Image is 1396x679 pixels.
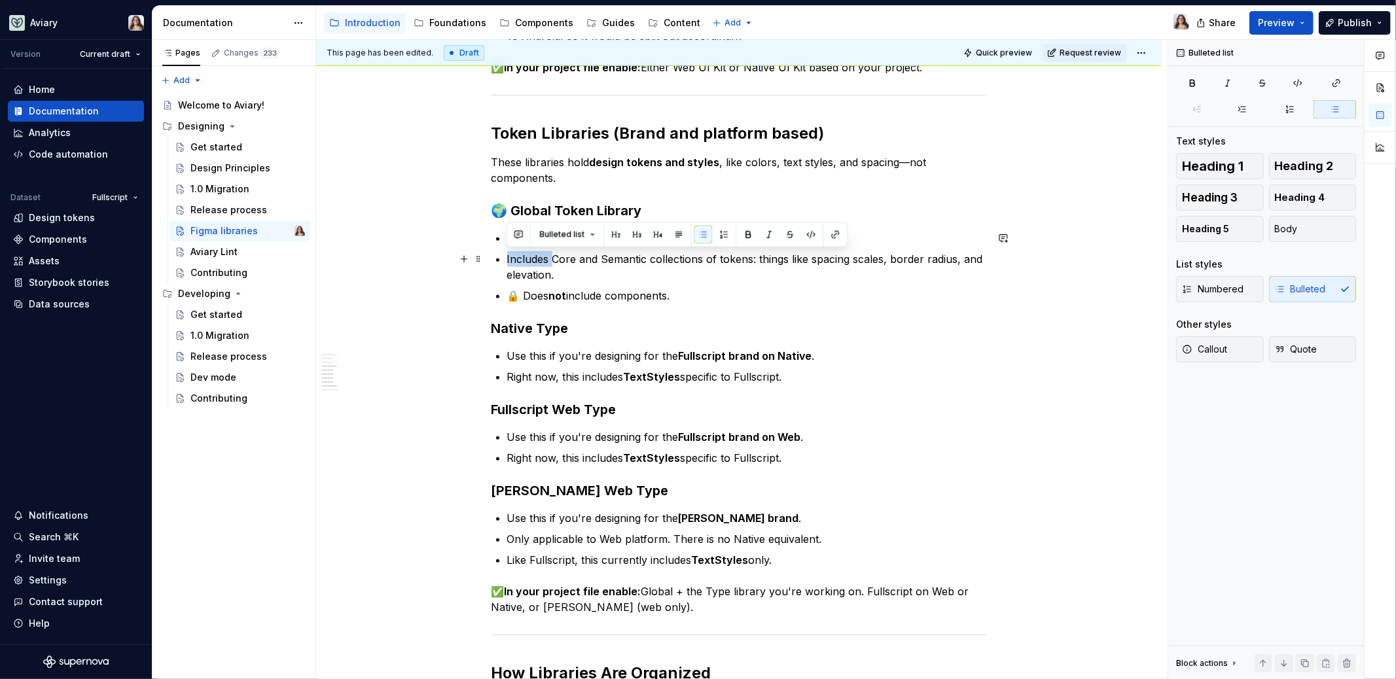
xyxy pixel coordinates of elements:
[29,509,88,522] div: Notifications
[29,211,95,224] div: Design tokens
[492,123,986,144] h2: Token Libraries (Brand and platform based)
[29,298,90,311] div: Data sources
[8,207,144,228] a: Design tokens
[29,595,103,608] div: Contact support
[664,16,700,29] div: Content
[492,583,986,615] p: ✅ Global + the Type library you're working on. Fullscript on Web or Native, or [PERSON_NAME] (web...
[170,241,310,262] a: Aviary Lint
[86,188,144,207] button: Fullscript
[708,14,757,32] button: Add
[170,158,310,179] a: Design Principles
[10,49,41,60] div: Version
[8,79,144,100] a: Home
[1176,276,1264,302] button: Numbered
[8,229,144,250] a: Components
[1269,184,1357,211] button: Heading 4
[8,122,144,143] a: Analytics
[30,16,58,29] div: Aviary
[1176,258,1223,271] div: List styles
[1269,153,1357,179] button: Heading 2
[170,220,310,241] a: Figma librariesBrittany Hogg
[170,304,310,325] a: Get started
[492,481,986,500] h3: [PERSON_NAME] Web Type
[190,392,247,405] div: Contributing
[170,262,310,283] a: Contributing
[1275,343,1317,356] span: Quote
[1173,14,1189,29] img: Brittany Hogg
[1338,16,1372,29] span: Publish
[515,16,573,29] div: Components
[507,369,986,385] p: Right now, this includes specific to Fullscript.
[679,512,799,525] strong: [PERSON_NAME] brand
[1209,16,1236,29] span: Share
[1176,153,1264,179] button: Heading 1
[507,251,986,283] p: Includes Core and Semantic collections of tokens: things like spacing scales, border radius, and ...
[8,251,144,271] a: Assets
[178,287,230,300] div: Developing
[8,570,144,591] a: Settings
[692,553,749,566] strong: TextStyles
[1275,160,1334,173] span: Heading 2
[170,367,310,388] a: Dev mode
[224,48,279,58] div: Changes
[170,179,310,200] a: 1.0 Migration
[324,12,406,33] a: Introduction
[507,429,986,445] p: Use this if you're designing for the .
[10,192,41,203] div: Dataset
[29,574,67,587] div: Settings
[492,154,986,186] p: These libraries hold , like colors, text styles, and spacing—not components.
[1190,11,1244,35] button: Share
[178,99,264,112] div: Welcome to Aviary!
[507,348,986,364] p: Use this if you're designing for the .
[29,552,80,565] div: Invite team
[1275,222,1298,235] span: Body
[505,585,641,598] strong: In your project file enable:
[602,16,635,29] div: Guides
[190,141,242,154] div: Get started
[1182,222,1229,235] span: Heading 5
[624,370,681,383] strong: TextStyles
[1176,336,1264,362] button: Callout
[444,45,484,61] div: Draft
[29,148,108,161] div: Code automation
[8,505,144,526] button: Notifications
[9,15,25,31] img: 256e2c79-9abd-4d59-8978-03feab5a3943.png
[494,12,579,33] a: Components
[8,101,144,122] a: Documentation
[492,201,986,220] h3: 🌍 Global Token Library
[43,655,109,669] svg: Supernova Logo
[190,162,270,175] div: Design Principles
[29,233,87,246] div: Components
[157,283,310,304] div: Developing
[507,450,986,466] p: Right now, this includes specific to Fullscript.
[1258,16,1295,29] span: Preview
[8,613,144,634] button: Help
[679,349,812,362] strong: Fullscript brand on Native
[29,83,55,96] div: Home
[1269,216,1357,242] button: Body
[170,325,310,346] a: 1.0 Migration
[492,60,986,75] p: ✅ Either Web UI Kit or Native UI Kit based on your project.
[157,95,310,409] div: Page tree
[492,400,986,419] h3: Fullscript Web Type
[29,276,109,289] div: Storybook stories
[29,254,60,268] div: Assets
[29,105,99,118] div: Documentation
[1182,160,1244,173] span: Heading 1
[1176,135,1226,148] div: Text styles
[80,49,130,60] span: Current draft
[8,294,144,315] a: Data sources
[173,75,190,86] span: Add
[1249,11,1314,35] button: Preview
[190,266,247,279] div: Contributing
[170,346,310,367] a: Release process
[170,200,310,220] a: Release process
[8,591,144,612] button: Contact support
[345,16,401,29] div: Introduction
[157,71,206,90] button: Add
[976,48,1032,58] span: Quick preview
[190,350,267,363] div: Release process
[959,44,1038,62] button: Quick preview
[1043,44,1127,62] button: Request review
